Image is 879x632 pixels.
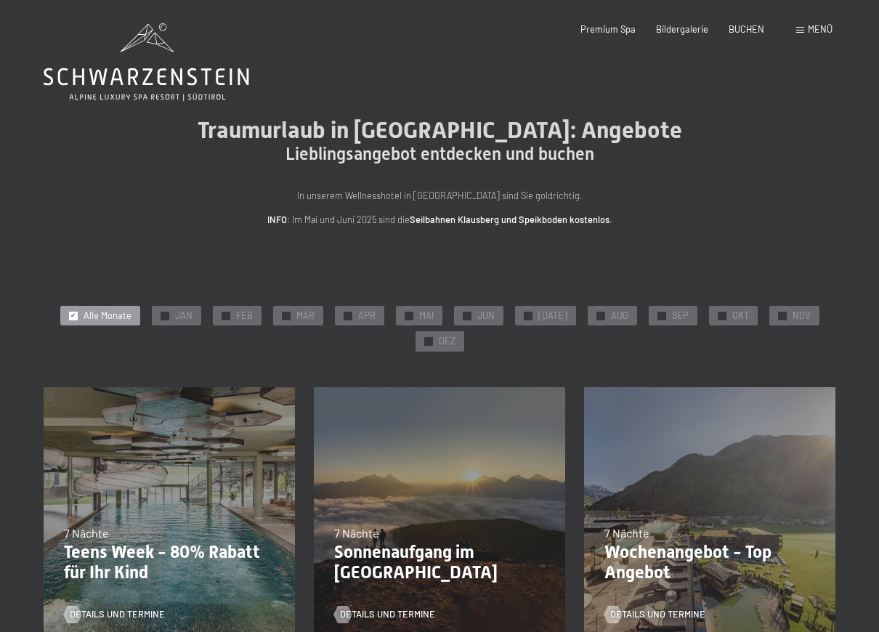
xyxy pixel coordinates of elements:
[732,309,749,323] span: OKT
[808,23,833,35] span: Menü
[656,23,708,35] a: Bildergalerie
[267,214,287,225] strong: INFO
[283,312,288,320] span: ✓
[340,608,435,621] span: Details und Termine
[729,23,764,35] a: BUCHEN
[406,312,411,320] span: ✓
[149,212,730,227] p: : Im Mai und Juni 2025 sind die .
[672,309,689,323] span: SEP
[464,312,469,320] span: ✓
[64,608,165,621] a: Details und Termine
[162,312,167,320] span: ✓
[223,312,228,320] span: ✓
[64,542,275,584] p: Teens Week - 80% Rabatt für Ihr Kind
[410,214,609,225] strong: Seilbahnen Klausberg und Speikboden kostenlos
[345,312,350,320] span: ✓
[198,116,682,144] span: Traumurlaub in [GEOGRAPHIC_DATA]: Angebote
[334,526,379,540] span: 7 Nächte
[719,312,724,320] span: ✓
[358,309,376,323] span: APR
[477,309,495,323] span: JUN
[580,23,636,35] a: Premium Spa
[793,309,811,323] span: NOV
[604,526,649,540] span: 7 Nächte
[604,608,705,621] a: Details und Termine
[419,309,434,323] span: MAI
[334,542,545,584] p: Sonnenaufgang im [GEOGRAPHIC_DATA]
[610,608,705,621] span: Details und Termine
[525,312,530,320] span: ✓
[285,144,594,164] span: Lieblingsangebot entdecken und buchen
[149,188,730,203] p: In unserem Wellnesshotel in [GEOGRAPHIC_DATA] sind Sie goldrichtig.
[538,309,567,323] span: [DATE]
[779,312,785,320] span: ✓
[70,312,76,320] span: ✓
[611,309,628,323] span: AUG
[598,312,603,320] span: ✓
[604,542,815,584] p: Wochenangebot - Top Angebot
[296,309,315,323] span: MAR
[64,526,109,540] span: 7 Nächte
[439,335,455,348] span: DEZ
[334,608,435,621] a: Details und Termine
[84,309,131,323] span: Alle Monate
[659,312,664,320] span: ✓
[70,608,165,621] span: Details und Termine
[175,309,193,323] span: JAN
[426,338,431,346] span: ✓
[236,309,253,323] span: FEB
